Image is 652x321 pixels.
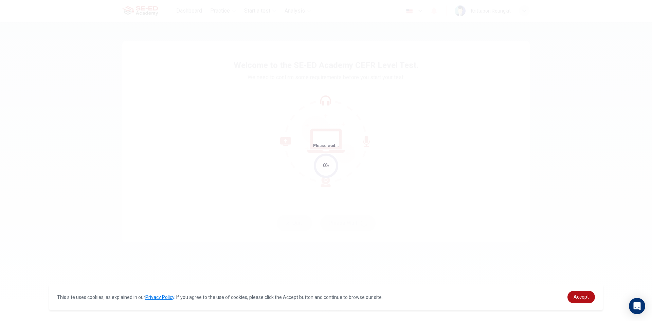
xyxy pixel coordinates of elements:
[49,284,603,310] div: cookieconsent
[57,295,383,300] span: This site uses cookies, as explained in our . If you agree to the use of cookies, please click th...
[145,295,174,300] a: Privacy Policy
[574,294,589,300] span: Accept
[629,298,645,314] div: Open Intercom Messenger
[323,162,329,170] div: 0%
[567,291,595,303] a: dismiss cookie message
[313,143,339,148] span: Please wait...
